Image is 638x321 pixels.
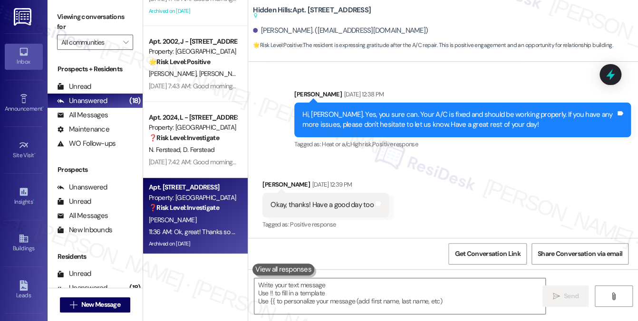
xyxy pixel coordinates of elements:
div: Apt. [STREET_ADDRESS] [149,182,237,192]
div: WO Follow-ups [57,139,116,149]
div: Apt. 2002, J - [STREET_ADDRESS] [149,37,237,47]
label: Viewing conversations for [57,9,133,35]
span: : The resident is expressing gratitude after the A/C repair. This is positive engagement and an o... [253,40,612,50]
button: New Message [60,297,130,312]
button: Share Conversation via email [532,243,628,264]
div: New Inbounds [57,225,112,235]
strong: ❓ Risk Level: Investigate [149,203,219,212]
div: All Messages [57,110,108,120]
i:  [610,293,617,300]
div: Residents [48,252,143,262]
div: Archived on [DATE] [148,238,238,250]
div: All Messages [57,211,108,221]
div: Hi, [PERSON_NAME]. Yes, you sure can. Your A/C is fixed and should be working properly. If you ha... [302,110,616,130]
span: [PERSON_NAME] [149,69,199,78]
span: New Message [81,300,120,310]
span: [PERSON_NAME] [149,216,196,224]
button: Get Conversation Link [448,243,526,264]
a: Insights • [5,184,43,209]
a: Site Visit • [5,137,43,163]
div: Unanswered [57,182,107,192]
div: Tagged as: [294,137,631,151]
b: Hidden Hills: Apt. [STREET_ADDRESS] [253,5,371,21]
div: Unread [57,197,91,207]
a: Inbox [5,44,43,69]
a: Buildings [5,230,43,256]
div: Prospects [48,165,143,175]
span: • [42,104,44,111]
div: Property: [GEOGRAPHIC_DATA] [149,47,237,57]
div: [DATE] 12:39 PM [310,179,352,189]
span: High risk , [350,140,372,148]
strong: ❓ Risk Level: Investigate [149,133,219,142]
div: Maintenance [57,124,109,134]
span: D. Ferstead [183,145,214,154]
span: Positive response [372,140,418,148]
div: Apt. 2024, L - [STREET_ADDRESS] [149,113,237,123]
span: N. Ferstead [149,145,183,154]
div: (18) [127,281,143,295]
img: ResiDesk Logo [14,8,33,26]
strong: 🌟 Risk Level: Positive [253,41,302,49]
div: Unread [57,82,91,92]
div: Unanswered [57,283,107,293]
div: Prospects + Residents [48,64,143,74]
a: Leads [5,277,43,303]
i:  [70,301,77,309]
span: Share Conversation via email [538,249,622,259]
button: Send [542,285,589,307]
i:  [552,293,560,300]
span: Positive response [290,220,336,228]
strong: 🌟 Risk Level: Positive [149,57,210,66]
div: [PERSON_NAME] [262,179,388,193]
div: Property: [GEOGRAPHIC_DATA] [149,193,237,203]
i:  [123,38,128,46]
span: Heat or a/c , [322,140,350,148]
span: Send [564,291,579,301]
div: [DATE] 12:38 PM [342,89,384,99]
div: Unanswered [57,96,107,106]
span: • [33,197,34,204]
div: 11:36 AM: Ok, great! Thanks so much and if I can't figure it out, I'll come to the office. [149,227,374,236]
div: Archived on [DATE] [148,5,238,17]
div: Property: [GEOGRAPHIC_DATA] [149,123,237,132]
div: Okay, thanks! Have a good day too [271,200,373,210]
div: Tagged as: [262,217,388,231]
span: • [34,151,36,157]
div: (18) [127,94,143,108]
div: Unread [57,269,91,279]
div: [PERSON_NAME]. ([EMAIL_ADDRESS][DOMAIN_NAME]) [253,26,428,36]
div: [PERSON_NAME] [294,89,631,103]
span: Get Conversation Link [454,249,520,259]
span: [PERSON_NAME] [199,69,247,78]
input: All communities [61,35,118,50]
